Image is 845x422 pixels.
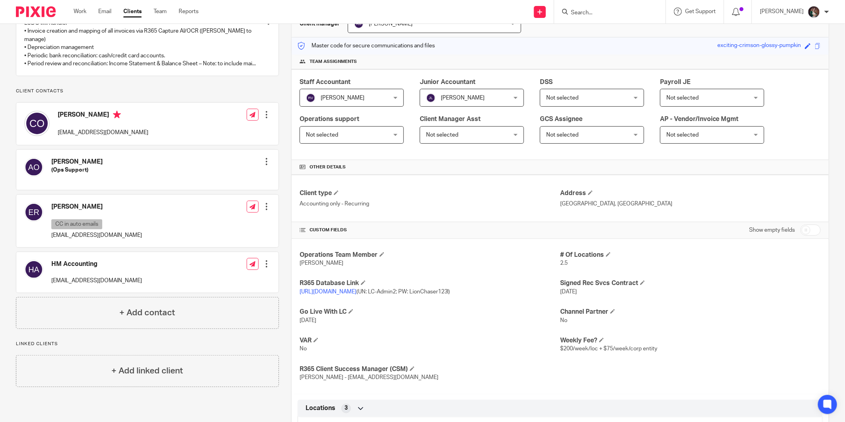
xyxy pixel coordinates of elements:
[369,21,413,27] span: [PERSON_NAME]
[345,404,348,412] span: 3
[300,318,316,323] span: [DATE]
[51,166,103,174] h5: (Ops Support)
[560,308,821,316] h4: Channel Partner
[300,20,340,28] h3: Client manager
[560,251,821,259] h4: # Of Locations
[300,375,438,380] span: [PERSON_NAME] - [EMAIL_ADDRESS][DOMAIN_NAME]
[300,116,359,122] span: Operations support
[426,132,458,138] span: Not selected
[300,289,450,295] span: (UN: LC-Admin2; PW: LionChaser123!)
[154,8,167,16] a: Team
[119,307,175,319] h4: + Add contact
[560,260,568,266] span: 2.5
[666,132,699,138] span: Not selected
[16,341,279,347] p: Linked clients
[420,116,481,122] span: Client Manager Asst
[321,95,364,101] span: [PERSON_NAME]
[560,318,567,323] span: No
[310,59,357,65] span: Team assignments
[420,79,475,85] span: Junior Accountant
[113,111,121,119] i: Primary
[660,116,739,122] span: AP - Vendor/Invoice Mgmt
[560,336,821,345] h4: Weekly Fee?
[123,8,142,16] a: Clients
[426,93,436,103] img: svg%3E
[306,404,335,412] span: Locations
[51,231,142,239] p: [EMAIL_ADDRESS][DOMAIN_NAME]
[546,95,578,101] span: Not selected
[51,203,142,211] h4: [PERSON_NAME]
[560,346,657,352] span: $200/week/loc + $75/week/corp entity
[24,203,43,222] img: svg%3E
[808,6,820,18] img: Profile%20picture%20JUS.JPG
[300,308,560,316] h4: Go Live With LC
[111,365,183,377] h4: + Add linked client
[300,200,560,208] p: Accounting only - Recurring
[58,129,148,137] p: [EMAIL_ADDRESS][DOMAIN_NAME]
[24,260,43,279] img: svg%3E
[540,79,553,85] span: DSS
[666,95,699,101] span: Not selected
[310,164,346,170] span: Other details
[300,79,350,85] span: Staff Accountant
[58,111,148,121] h4: [PERSON_NAME]
[298,42,435,50] p: Master code for secure communications and files
[717,41,801,51] div: exciting-crimson-glossy-pumpkin
[300,260,343,266] span: [PERSON_NAME]
[306,132,338,138] span: Not selected
[441,95,485,101] span: [PERSON_NAME]
[74,8,86,16] a: Work
[749,226,795,234] label: Show empty fields
[560,189,821,197] h4: Address
[300,336,560,345] h4: VAR
[560,200,821,208] p: [GEOGRAPHIC_DATA], [GEOGRAPHIC_DATA]
[300,289,356,295] a: [URL][DOMAIN_NAME]
[306,93,315,103] img: svg%3E
[300,227,560,233] h4: CUSTOM FIELDS
[300,251,560,259] h4: Operations Team Member
[179,8,199,16] a: Reports
[300,346,307,352] span: No
[51,158,103,166] h4: [PERSON_NAME]
[560,279,821,287] h4: Signed Rec Svcs Contract
[51,277,142,285] p: [EMAIL_ADDRESS][DOMAIN_NAME]
[354,19,364,29] img: svg%3E
[300,365,560,373] h4: R365 Client Success Manager (CSM)
[546,132,578,138] span: Not selected
[16,6,56,17] img: Pixie
[300,279,560,287] h4: R365 Database Link
[300,189,560,197] h4: Client type
[51,219,102,229] p: CC in auto emails
[560,289,577,295] span: [DATE]
[24,111,50,136] img: svg%3E
[570,10,642,17] input: Search
[540,116,582,122] span: GCS Assignee
[685,9,716,14] span: Get Support
[98,8,111,16] a: Email
[16,88,279,94] p: Client contacts
[51,260,142,268] h4: HM Accounting
[660,79,691,85] span: Payroll JE
[24,158,43,177] img: svg%3E
[760,8,804,16] p: [PERSON_NAME]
